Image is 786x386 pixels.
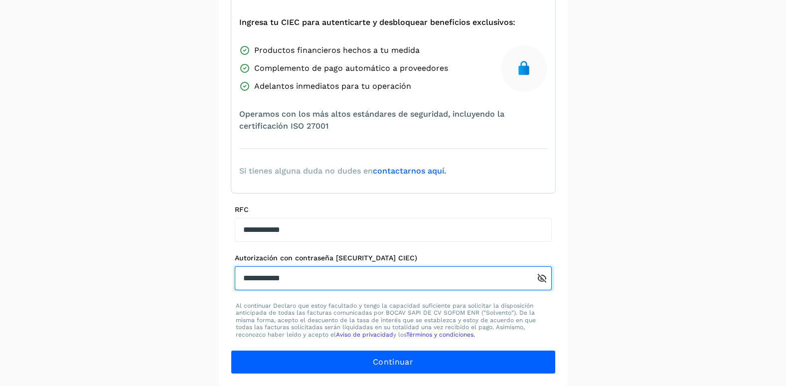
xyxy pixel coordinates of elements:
[236,302,551,338] p: Al continuar Declaro que estoy facultado y tengo la capacidad suficiente para solicitar la dispos...
[336,331,393,338] a: Aviso de privacidad
[373,166,446,176] a: contactarnos aquí.
[516,60,532,76] img: secure
[254,44,420,56] span: Productos financieros hechos a tu medida
[235,254,552,262] label: Autorización con contraseña [SECURITY_DATA] CIEC)
[239,16,515,28] span: Ingresa tu CIEC para autenticarte y desbloquear beneficios exclusivos:
[254,62,448,74] span: Complemento de pago automático a proveedores
[254,80,411,92] span: Adelantos inmediatos para tu operación
[406,331,475,338] a: Términos y condiciones.
[235,205,552,214] label: RFC
[373,357,413,368] span: Continuar
[231,350,556,374] button: Continuar
[239,165,446,177] span: Si tienes alguna duda no dudes en
[239,108,547,132] span: Operamos con los más altos estándares de seguridad, incluyendo la certificación ISO 27001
